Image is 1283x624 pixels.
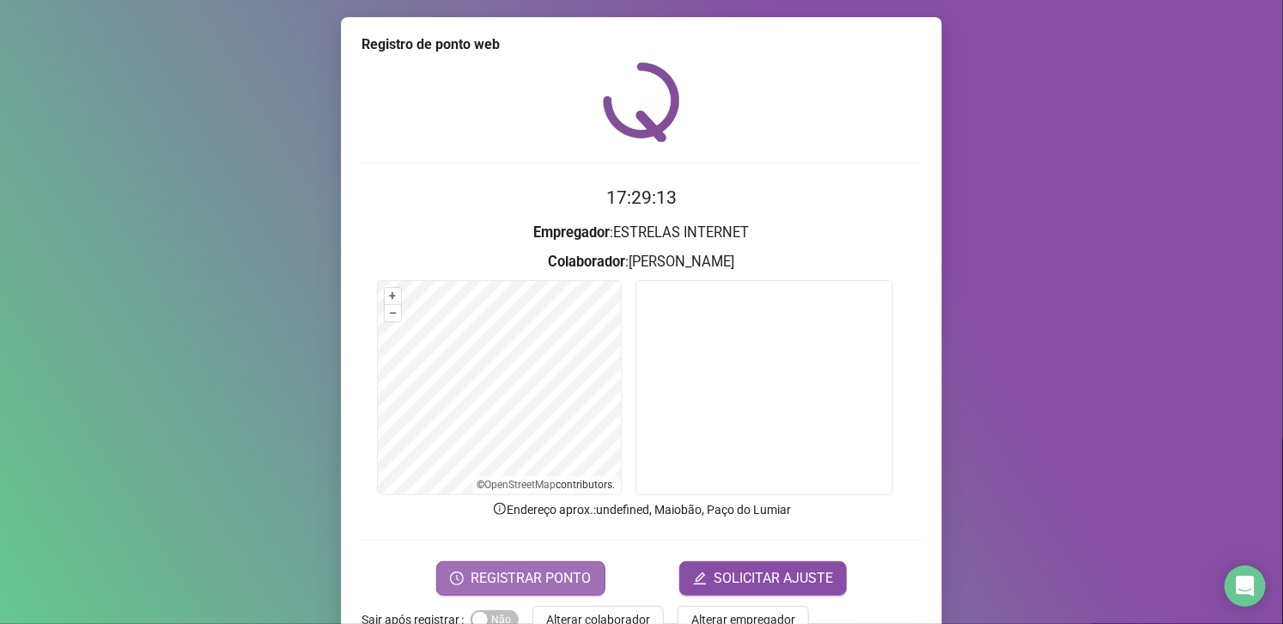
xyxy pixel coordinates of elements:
[679,561,847,596] button: editSOLICITAR AJUSTE
[471,568,592,589] span: REGISTRAR PONTO
[362,500,921,519] p: Endereço aprox. : undefined, Maiobão, Paço do Lumiar
[362,222,921,244] h3: : ESTRELAS INTERNET
[1225,566,1266,607] div: Open Intercom Messenger
[492,501,508,517] span: info-circle
[436,561,605,596] button: REGISTRAR PONTO
[693,572,707,585] span: edit
[362,34,921,55] div: Registro de ponto web
[534,224,611,241] strong: Empregador
[714,568,833,589] span: SOLICITAR AJUSTE
[450,572,464,585] span: clock-circle
[477,479,616,491] li: © contributors.
[362,251,921,273] h3: : [PERSON_NAME]
[603,62,680,142] img: QRPoint
[385,305,401,321] button: –
[485,479,556,491] a: OpenStreetMap
[606,187,677,208] time: 17:29:13
[549,254,626,270] strong: Colaborador
[385,288,401,304] button: +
